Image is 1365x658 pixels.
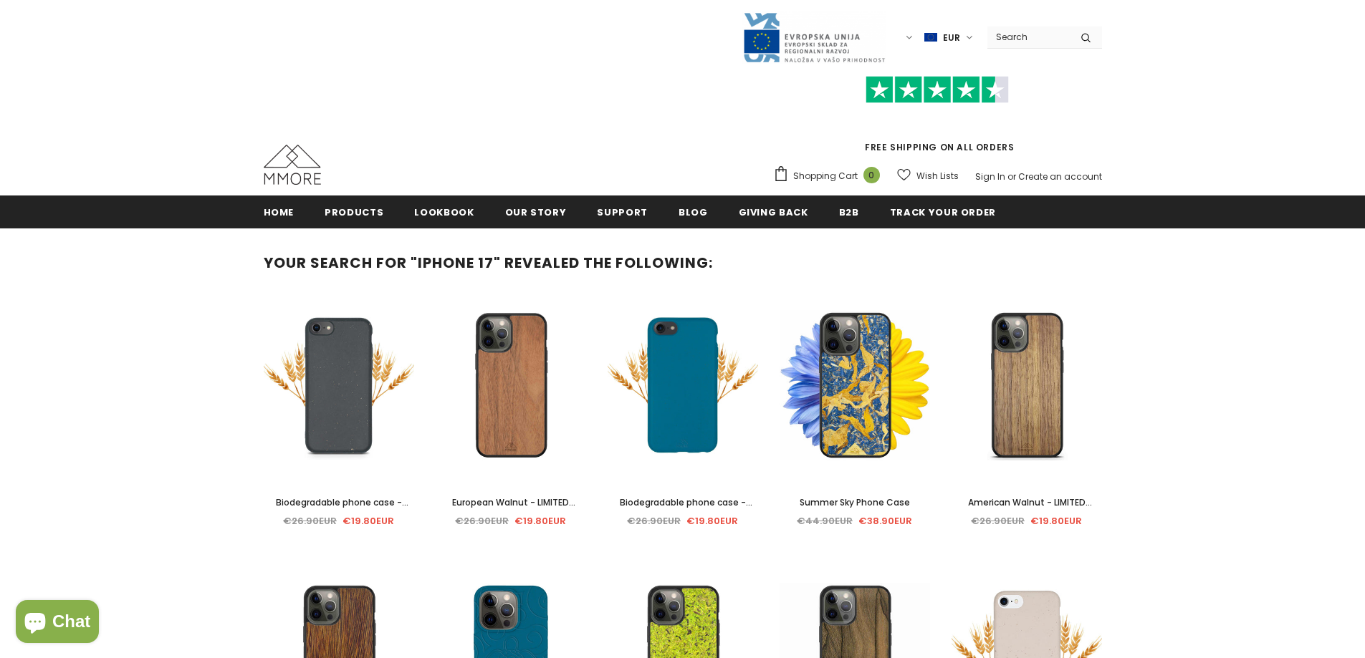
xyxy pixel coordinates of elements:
[952,495,1102,511] a: American Walnut - LIMITED EDITION
[897,163,959,188] a: Wish Lists
[627,514,681,528] span: €26.90EUR
[739,195,808,228] a: Giving back
[11,600,103,647] inbox-online-store-chat: Shopify online store chat
[597,195,648,228] a: support
[264,145,321,185] img: MMORE Cases
[455,514,509,528] span: €26.90EUR
[793,169,858,183] span: Shopping Cart
[283,514,337,528] span: €26.90EUR
[839,195,859,228] a: B2B
[797,514,853,528] span: €44.90EUR
[343,514,394,528] span: €19.80EUR
[863,167,880,183] span: 0
[742,11,886,64] img: Javni Razpis
[679,205,708,219] span: Blog
[504,253,713,273] span: revealed the following:
[890,195,996,228] a: Track your order
[608,495,758,511] a: Biodegradable phone case - Deep Sea Blue
[1030,514,1082,528] span: €19.80EUR
[505,195,567,228] a: Our Story
[890,205,996,219] span: Track your order
[452,496,575,524] span: European Walnut - LIMITED EDITION
[858,514,912,528] span: €38.90EUR
[773,165,887,187] a: Shopping Cart 0
[436,495,586,511] a: European Walnut - LIMITED EDITION
[264,205,294,219] span: Home
[839,205,859,219] span: B2B
[1018,170,1102,183] a: Create an account
[742,31,886,43] a: Javni Razpis
[773,82,1102,153] span: FREE SHIPPING ON ALL ORDERS
[414,195,474,228] a: Lookbook
[414,205,474,219] span: Lookbook
[264,195,294,228] a: Home
[975,170,1005,183] a: Sign In
[1007,170,1016,183] span: or
[943,31,960,45] span: EUR
[739,205,808,219] span: Giving back
[971,514,1025,528] span: €26.90EUR
[780,495,930,511] a: Summer Sky Phone Case
[620,496,752,524] span: Biodegradable phone case - Deep Sea Blue
[597,205,648,219] span: support
[411,253,501,273] strong: "iphone 17"
[968,496,1092,524] span: American Walnut - LIMITED EDITION
[773,103,1102,140] iframe: Customer reviews powered by Trustpilot
[325,205,383,219] span: Products
[264,253,407,273] span: Your search for
[800,496,910,508] span: Summer Sky Phone Case
[916,169,959,183] span: Wish Lists
[987,26,1070,47] input: Search Site
[276,496,408,524] span: Biodegradable phone case - Black
[264,495,414,511] a: Biodegradable phone case - Black
[686,514,738,528] span: €19.80EUR
[514,514,566,528] span: €19.80EUR
[325,195,383,228] a: Products
[679,195,708,228] a: Blog
[505,205,567,219] span: Our Story
[866,76,1009,104] img: Trust Pilot Stars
